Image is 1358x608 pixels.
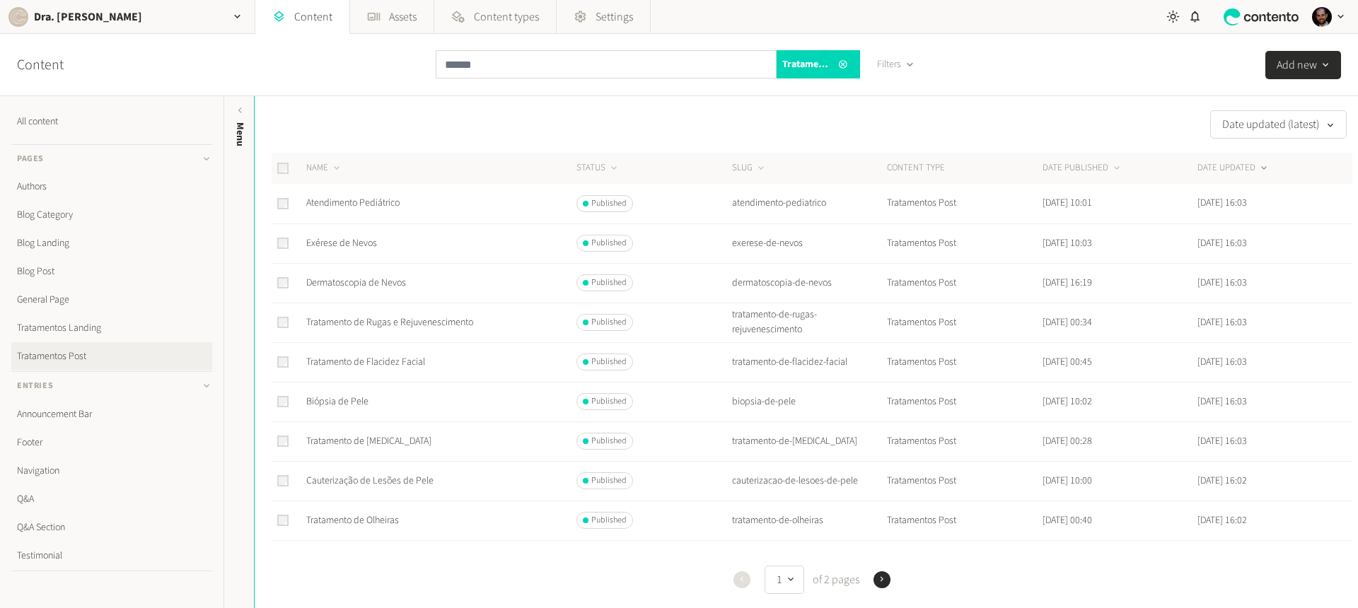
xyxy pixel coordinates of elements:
td: tratamento-de-olheiras [731,501,887,540]
span: Published [591,435,627,448]
td: Tratamentos Post [886,342,1042,382]
span: Tratamentos Post [782,57,832,72]
td: tratamento-de-[MEDICAL_DATA] [731,421,887,461]
td: atendimento-pediatrico [731,184,887,223]
td: Tratamentos Post [886,382,1042,421]
time: [DATE] 16:03 [1197,434,1247,448]
time: [DATE] 16:03 [1197,355,1247,369]
td: efeito-lifting-nao-invasivo-liftera-2 [731,540,887,580]
button: Date updated (latest) [1210,110,1347,139]
a: All content [11,107,212,136]
time: [DATE] 10:03 [1043,236,1092,250]
a: Authors [11,173,212,201]
time: [DATE] 16:02 [1197,513,1247,527]
a: Tratamento de Flacidez Facial [306,355,425,369]
span: Entries [17,380,53,392]
time: [DATE] 00:28 [1043,434,1092,448]
a: Tratamento de [MEDICAL_DATA] [306,434,431,448]
a: Biópsia de Pele [306,394,368,409]
td: tratamento-de-rugas-rejuvenescimento [731,303,887,342]
button: 1 [765,566,804,594]
span: of 2 pages [810,571,859,588]
button: Filters [866,50,926,78]
span: Published [591,474,627,487]
button: DATE PUBLISHED [1043,161,1122,175]
td: Tratamentos Post [886,223,1042,263]
span: Published [591,276,627,289]
span: Published [591,197,627,210]
a: Tratamentos Landing [11,314,212,342]
time: [DATE] 10:02 [1043,394,1092,409]
button: Add new [1265,51,1341,79]
button: STATUS [576,161,620,175]
a: Q&A Section [11,513,212,542]
a: General Page [11,286,212,314]
button: DATE UPDATED [1197,161,1270,175]
td: biopsia-de-pele [731,382,887,421]
a: Testimonial [11,542,212,570]
h2: Content [17,54,96,76]
time: [DATE] 16:02 [1197,474,1247,488]
span: Published [591,237,627,250]
time: [DATE] 16:19 [1043,276,1092,290]
span: Published [591,514,627,527]
td: Tratamentos Post [886,461,1042,501]
td: Tratamentos Post [886,184,1042,223]
time: [DATE] 10:01 [1043,196,1092,210]
span: Settings [596,8,633,25]
td: Tratamentos Post [886,263,1042,303]
time: [DATE] 00:40 [1043,513,1092,527]
a: Navigation [11,457,212,485]
a: Dermatoscopia de Nevos [306,276,406,290]
span: Filters [877,57,901,72]
a: Tratamento de Olheiras [306,513,399,527]
th: CONTENT TYPE [886,153,1042,184]
td: Tratamentos Post [886,540,1042,580]
time: [DATE] 16:03 [1197,315,1247,329]
span: Published [591,356,627,368]
a: Q&A [11,485,212,513]
a: Tratamento de Rugas e Rejuvenescimento [306,315,473,329]
time: [DATE] 00:45 [1043,355,1092,369]
img: Dra. Caroline Cha [8,7,28,27]
a: Blog Landing [11,229,212,257]
td: Tratamentos Post [886,421,1042,461]
a: Blog Category [11,201,212,229]
span: Content types [474,8,539,25]
button: NAME [306,161,342,175]
td: dermatoscopia-de-nevos [731,263,887,303]
span: Pages [17,153,44,165]
time: [DATE] 16:03 [1197,196,1247,210]
a: Blog Post [11,257,212,286]
a: Exérese de Nevos [306,236,377,250]
td: Tratamentos Post [886,303,1042,342]
time: [DATE] 00:34 [1043,315,1092,329]
a: Footer [11,428,212,457]
span: Published [591,316,627,329]
a: Cauterização de Lesões de Pele [306,474,434,488]
a: Announcement Bar [11,400,212,428]
td: cauterizacao-de-lesoes-de-pele [731,461,887,501]
h2: Dra. [PERSON_NAME] [34,8,142,25]
td: exerese-de-nevos [731,223,887,263]
td: Tratamentos Post [886,501,1042,540]
time: [DATE] 16:03 [1197,276,1247,290]
td: tratamento-de-flacidez-facial [731,342,887,382]
time: [DATE] 16:03 [1197,236,1247,250]
button: SLUG [732,161,767,175]
img: Andre Teves [1312,7,1332,27]
a: Tratamentos Post [11,342,212,370]
span: Menu [233,122,248,146]
time: [DATE] 16:03 [1197,394,1247,409]
span: Published [591,395,627,408]
time: [DATE] 10:00 [1043,474,1092,488]
a: Atendimento Pediátrico [306,196,400,210]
